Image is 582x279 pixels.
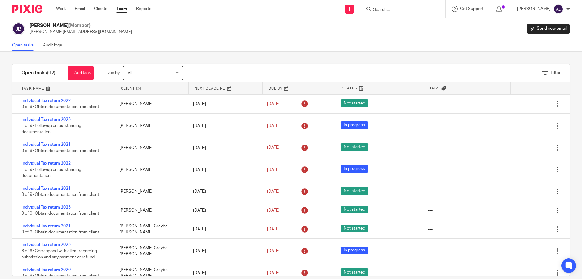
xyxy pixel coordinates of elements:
div: --- [428,167,433,173]
span: All [128,71,132,75]
div: --- [428,270,433,276]
span: [DATE] [267,168,280,172]
a: Individual Tax return 2022 [22,161,71,165]
a: Individual Tax return 2021 [22,186,71,191]
div: [PERSON_NAME] [113,185,187,198]
div: [PERSON_NAME] Greybe-[PERSON_NAME] [113,242,187,260]
div: [PERSON_NAME] Greybe-[PERSON_NAME] [113,220,187,239]
span: Get Support [460,7,483,11]
div: [DATE] [187,204,261,216]
span: 0 of 9 · Obtain documentation from client [22,105,99,109]
p: Due by [106,70,120,76]
a: Individual Tax return 2023 [22,205,71,209]
span: 8 of 9 · Correspond with client regarding submission and any payment or refund [22,249,97,260]
span: 0 of 9 · Obtain documentation from client [22,230,99,234]
span: 0 of 9 · Obtain documentation from client [22,192,99,197]
span: Not started [341,206,368,213]
div: [PERSON_NAME] [113,164,187,176]
div: --- [428,207,433,213]
a: Individual Tax return 2021 [22,142,71,147]
span: In progress [341,121,368,129]
div: [PERSON_NAME] [113,98,187,110]
span: (92) [47,70,55,75]
span: [DATE] [267,249,280,253]
span: Not started [341,143,368,151]
span: Tags [430,86,440,91]
div: [DATE] [187,120,261,132]
input: Search [373,7,427,13]
div: --- [428,145,433,151]
span: Not started [341,268,368,276]
span: [DATE] [267,189,280,194]
div: [DATE] [187,245,261,257]
div: --- [428,123,433,129]
div: --- [428,248,433,254]
div: [DATE] [187,223,261,235]
div: [DATE] [187,98,261,110]
span: [DATE] [267,208,280,213]
div: [PERSON_NAME] [113,142,187,154]
span: [DATE] [267,102,280,106]
h1: Open tasks [22,70,55,76]
p: [PERSON_NAME][EMAIL_ADDRESS][DOMAIN_NAME] [29,29,132,35]
div: [PERSON_NAME] [113,120,187,132]
a: Individual Tax return 2023 [22,243,71,247]
span: In progress [341,165,368,173]
span: [DATE] [267,271,280,275]
span: 0 of 9 · Obtain documentation from client [22,211,99,216]
img: Pixie [12,5,42,13]
p: [PERSON_NAME] [517,6,550,12]
a: Send new email [527,24,570,34]
a: Team [116,6,127,12]
a: Work [56,6,66,12]
div: [DATE] [187,142,261,154]
span: In progress [341,247,368,254]
a: + Add task [68,66,94,80]
span: 1 of 9 · Followup on outstanding documentation [22,168,81,178]
span: (Member) [69,23,91,28]
span: Not started [341,187,368,195]
span: [DATE] [267,227,280,231]
span: 0 of 9 · Obtain documentation from client [22,149,99,153]
div: --- [428,226,433,232]
img: svg%3E [554,4,563,14]
span: 0 of 9 · Obtain documentation from client [22,274,99,278]
span: Not started [341,99,368,107]
span: Filter [551,71,560,75]
a: Clients [94,6,107,12]
a: Individual Tax return 2020 [22,268,71,272]
a: Individual Tax return 2023 [22,117,71,122]
span: [DATE] [267,124,280,128]
a: Open tasks [12,39,38,51]
a: Audit logs [43,39,66,51]
span: 1 of 9 · Followup on outstanding documentation [22,124,81,134]
a: Reports [136,6,151,12]
div: [DATE] [187,267,261,279]
a: Individual Tax return 2021 [22,224,71,228]
div: [DATE] [187,164,261,176]
div: [PERSON_NAME] [113,204,187,216]
div: --- [428,189,433,195]
div: [DATE] [187,185,261,198]
h2: [PERSON_NAME] [29,22,132,29]
img: svg%3E [12,22,25,35]
div: --- [428,101,433,107]
span: [DATE] [267,146,280,150]
a: Individual Tax return 2022 [22,99,71,103]
span: Status [342,86,357,91]
a: Email [75,6,85,12]
span: Not started [341,225,368,232]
